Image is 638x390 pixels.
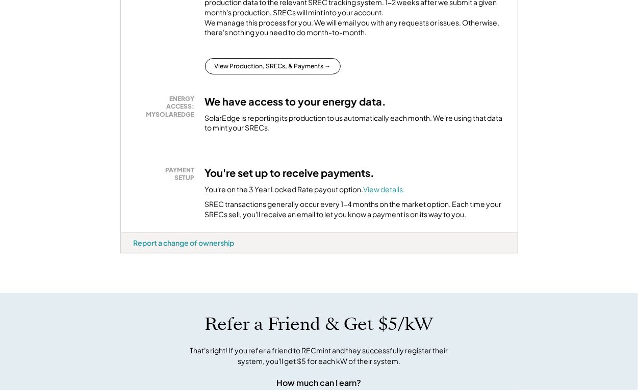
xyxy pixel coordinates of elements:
div: Report a change of ownership [134,238,235,247]
h3: You're set up to receive payments. [205,166,375,179]
a: View details. [364,185,405,194]
div: SREC transactions generally occur every 1-4 months on the market option. Each time your SRECs sel... [205,199,505,219]
button: View Production, SRECs, & Payments → [205,58,341,74]
div: SolarEdge is reporting its production to us automatically each month. We're using that data to mi... [205,113,505,133]
div: vs5wqrlf - VA Distributed [120,253,155,257]
div: PAYMENT SETUP [139,166,195,182]
div: You're on the 3 Year Locked Rate payout option. [205,185,405,195]
h3: We have access to your energy data. [205,95,387,108]
div: How much can I earn? [277,377,362,389]
div: ENERGY ACCESS: MYSOLAREDGE [139,95,195,119]
div: That's right! If you refer a friend to RECmint and they successfully register their system, you'l... [179,345,460,367]
h1: Refer a Friend & Get $5/kW [205,314,433,335]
